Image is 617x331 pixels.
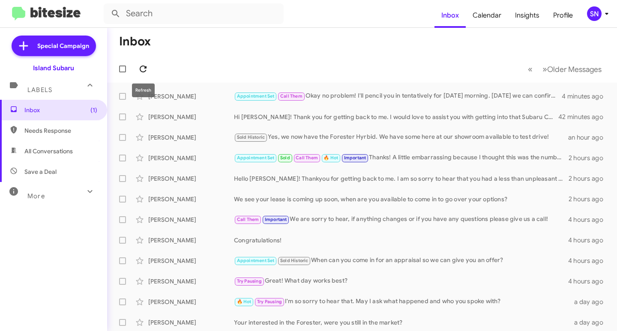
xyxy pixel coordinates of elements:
[234,256,568,265] div: When can you come in for an appraisal so we can give you an offer?
[234,91,562,101] div: Okay no problem! I'll pencil you in tentatively for [DATE] morning. [DATE] we can confirm a time,...
[568,256,610,265] div: 4 hours ago
[148,277,234,286] div: [PERSON_NAME]
[537,60,607,78] button: Next
[568,277,610,286] div: 4 hours ago
[237,258,275,263] span: Appointment Set
[234,195,569,203] div: We see your lease is coming up soon, when are you available to come in to go over your options?
[573,298,610,306] div: a day ago
[90,106,97,114] span: (1)
[237,299,252,304] span: 🔥 Hot
[12,36,96,56] a: Special Campaign
[27,192,45,200] span: More
[573,318,610,327] div: a day ago
[148,318,234,327] div: [PERSON_NAME]
[148,256,234,265] div: [PERSON_NAME]
[27,86,52,94] span: Labels
[104,3,284,24] input: Search
[234,215,568,224] div: We are sorry to hear, if anything changes or if you have any questions please give us a call!
[148,236,234,245] div: [PERSON_NAME]
[24,147,73,155] span: All Conversations
[280,155,290,161] span: Sold
[568,133,610,142] div: an hour ago
[148,154,234,162] div: [PERSON_NAME]
[148,133,234,142] div: [PERSON_NAME]
[568,215,610,224] div: 4 hours ago
[568,236,610,245] div: 4 hours ago
[234,276,568,286] div: Great! What day works best?
[280,93,303,99] span: Call Them
[257,299,282,304] span: Try Pausing
[587,6,602,21] div: SN
[148,298,234,306] div: [PERSON_NAME]
[265,217,287,222] span: Important
[234,153,569,163] div: Thanks! A little embarrassing because I thought this was the number lol. Enjoy the day and I will
[24,126,97,135] span: Needs Response
[523,60,538,78] button: Previous
[234,132,568,142] div: Yes, we now have the Forester Hyrbid. We have some here at our showroom available to test drive!
[546,3,580,28] a: Profile
[569,195,610,203] div: 2 hours ago
[523,60,607,78] nav: Page navigation example
[296,155,318,161] span: Call Them
[547,65,602,74] span: Older Messages
[280,258,308,263] span: Sold Historic
[119,35,151,48] h1: Inbox
[24,167,57,176] span: Save a Deal
[132,83,155,97] div: Refresh
[148,195,234,203] div: [PERSON_NAME]
[508,3,546,28] a: Insights
[569,174,610,183] div: 2 hours ago
[234,318,573,327] div: Your interested in the Forester, were you still in the market?
[237,217,259,222] span: Call Them
[569,154,610,162] div: 2 hours ago
[542,64,547,75] span: »
[37,42,89,50] span: Special Campaign
[237,93,275,99] span: Appointment Set
[234,236,568,245] div: Congratulations!
[148,174,234,183] div: [PERSON_NAME]
[237,134,265,140] span: Sold Historic
[234,174,569,183] div: Hello [PERSON_NAME]! Thankyou for getting back to me. I am so sorry to hear that you had a less t...
[580,6,608,21] button: SN
[234,297,573,307] div: I'm so sorry to hear that. May I ask what happened and who you spoke with?
[344,155,366,161] span: Important
[148,215,234,224] div: [PERSON_NAME]
[33,64,74,72] div: Island Subaru
[148,113,234,121] div: [PERSON_NAME]
[559,113,610,121] div: 42 minutes ago
[234,113,559,121] div: Hi [PERSON_NAME]! Thank you for getting back to me. I would love to assist you with getting into ...
[562,92,610,101] div: 4 minutes ago
[237,155,275,161] span: Appointment Set
[434,3,466,28] a: Inbox
[148,92,234,101] div: [PERSON_NAME]
[237,278,262,284] span: Try Pausing
[323,155,338,161] span: 🔥 Hot
[466,3,508,28] a: Calendar
[24,106,97,114] span: Inbox
[528,64,533,75] span: «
